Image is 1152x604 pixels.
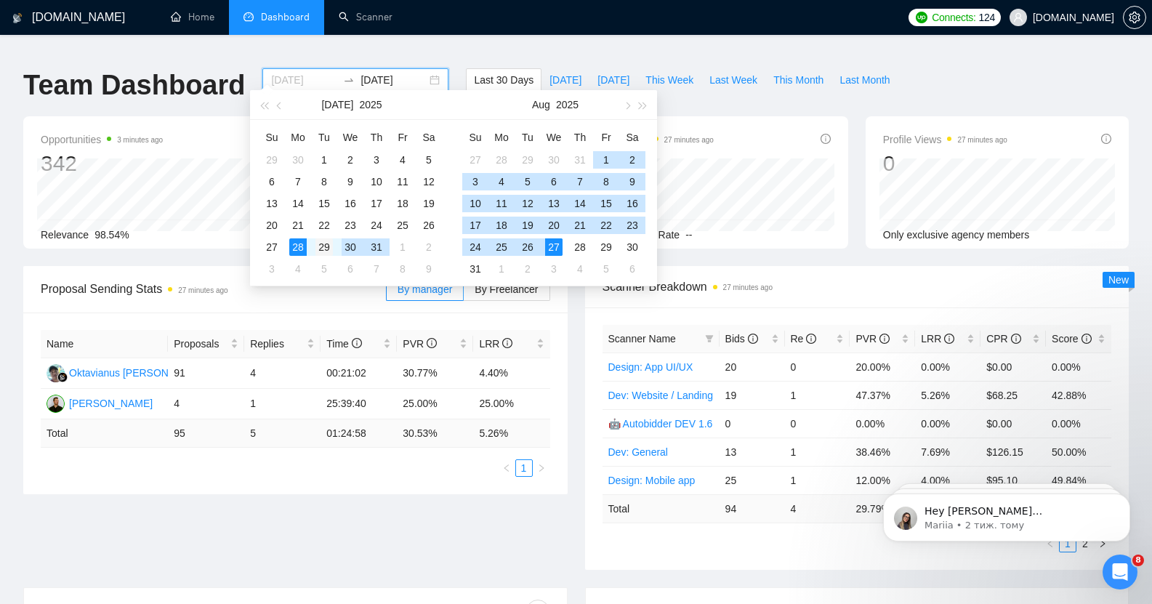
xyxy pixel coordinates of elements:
[567,149,593,171] td: 2025-07-31
[289,173,307,190] div: 7
[343,74,355,86] span: swap-right
[545,217,563,234] div: 20
[390,126,416,149] th: Fr
[315,260,333,278] div: 5
[289,195,307,212] div: 14
[479,338,512,350] span: LRR
[311,171,337,193] td: 2025-07-08
[567,126,593,149] th: Th
[311,126,337,149] th: Tu
[624,260,641,278] div: 6
[342,195,359,212] div: 16
[597,195,615,212] div: 15
[337,258,363,280] td: 2025-08-06
[567,193,593,214] td: 2025-08-14
[311,214,337,236] td: 2025-07-22
[41,280,386,298] span: Proposal Sending Stats
[259,149,285,171] td: 2025-06-29
[342,260,359,278] div: 6
[285,149,311,171] td: 2025-06-30
[63,41,251,56] p: Hey [PERSON_NAME][EMAIL_ADDRESS][DOMAIN_NAME], Looks like your Upwork agency [PERSON_NAME] ran ou...
[420,173,438,190] div: 12
[567,214,593,236] td: 2025-08-21
[541,214,567,236] td: 2025-08-20
[624,238,641,256] div: 30
[63,56,251,69] p: Message from Mariia, sent 2 тиж. тому
[541,236,567,258] td: 2025-08-27
[315,217,333,234] div: 22
[416,149,442,171] td: 2025-07-05
[289,260,307,278] div: 4
[619,193,645,214] td: 2025-08-16
[420,151,438,169] div: 5
[263,151,281,169] div: 29
[420,195,438,212] div: 19
[259,126,285,149] th: Su
[519,260,536,278] div: 2
[624,151,641,169] div: 2
[117,136,163,144] time: 3 minutes ago
[567,171,593,193] td: 2025-08-07
[1123,6,1146,29] button: setting
[250,336,304,352] span: Replies
[488,171,515,193] td: 2025-08-04
[23,68,245,102] h1: Team Dashboard
[41,229,89,241] span: Relevance
[593,149,619,171] td: 2025-08-01
[368,151,385,169] div: 3
[619,126,645,149] th: Sa
[462,214,488,236] td: 2025-08-17
[263,217,281,234] div: 20
[883,131,1007,148] span: Profile Views
[321,358,397,389] td: 00:21:02
[519,217,536,234] div: 19
[394,151,411,169] div: 4
[368,238,385,256] div: 31
[359,90,382,119] button: 2025
[608,390,714,401] a: Dev: Website / Landing
[608,418,713,430] a: 🤖 Autobidder DEV 1.6
[467,217,484,234] div: 17
[493,238,510,256] div: 25
[22,31,269,78] div: message notification from Mariia, 2 тиж. тому. Hey sofiia.paladii@lynksen.com, Looks like your Up...
[519,238,536,256] div: 26
[394,238,411,256] div: 1
[545,238,563,256] div: 27
[285,214,311,236] td: 2025-07-21
[263,173,281,190] div: 6
[342,151,359,169] div: 2
[488,193,515,214] td: 2025-08-11
[791,333,817,345] span: Re
[986,333,1020,345] span: CPR
[493,195,510,212] div: 11
[773,72,823,88] span: This Month
[368,260,385,278] div: 7
[603,131,714,148] span: Invitations
[493,151,510,169] div: 28
[685,229,692,241] span: --
[368,195,385,212] div: 17
[502,464,511,472] span: left
[47,364,65,382] img: OO
[462,149,488,171] td: 2025-07-27
[571,195,589,212] div: 14
[94,229,129,241] span: 98.54%
[515,258,541,280] td: 2025-09-02
[47,395,65,413] img: RB
[619,149,645,171] td: 2025-08-02
[462,193,488,214] td: 2025-08-10
[597,217,615,234] div: 22
[315,173,333,190] div: 8
[1108,274,1129,286] span: New
[168,358,244,389] td: 91
[368,217,385,234] div: 24
[398,283,452,295] span: By manager
[467,173,484,190] div: 3
[932,9,975,25] span: Connects:
[567,236,593,258] td: 2025-08-28
[515,149,541,171] td: 2025-07-29
[420,238,438,256] div: 2
[342,238,359,256] div: 30
[1046,353,1111,381] td: 0.00%
[315,195,333,212] div: 15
